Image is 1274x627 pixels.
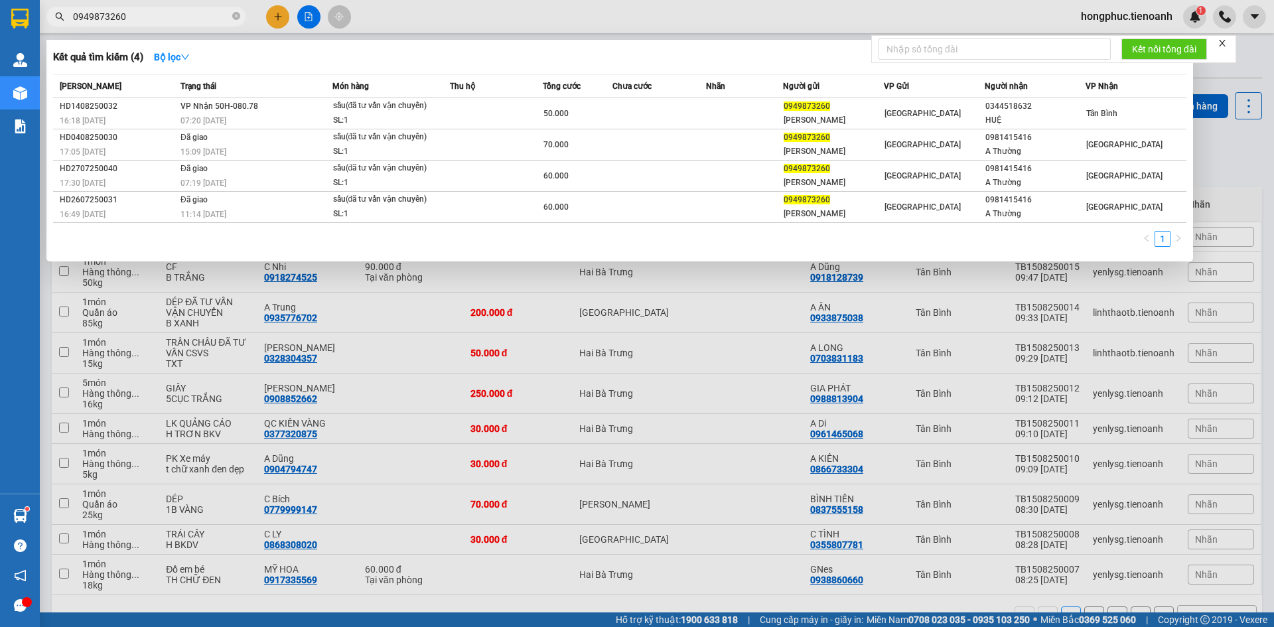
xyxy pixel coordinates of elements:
h3: Kết quả tìm kiếm ( 4 ) [53,50,143,64]
button: Kết nối tổng đài [1121,38,1207,60]
span: [GEOGRAPHIC_DATA] [1086,202,1163,212]
span: 50.000 [543,109,569,118]
span: right [1174,234,1182,242]
div: A Thường [985,207,1085,221]
span: 0949873260 [784,133,830,142]
span: 07:19 [DATE] [180,178,226,188]
span: 17:30 [DATE] [60,178,106,188]
div: HUỆ [985,113,1085,127]
div: SL: 1 [333,113,433,128]
div: [PERSON_NAME] [784,113,883,127]
input: Tìm tên, số ĐT hoặc mã đơn [73,9,230,24]
button: left [1139,231,1155,247]
div: 0981415416 [985,162,1085,176]
span: Trạng thái [180,82,216,91]
span: 16:49 [DATE] [60,210,106,219]
span: Đã giao [180,133,208,142]
input: Nhập số tổng đài [879,38,1111,60]
a: 1 [1155,232,1170,246]
div: A Thường [985,145,1085,159]
div: sầu(đã tư vấn vận chuyển) [333,130,433,145]
span: 07:20 [DATE] [180,116,226,125]
img: solution-icon [13,119,27,133]
span: Tân Bình [1086,109,1117,118]
span: close [1218,38,1227,48]
span: [GEOGRAPHIC_DATA] [1086,140,1163,149]
sup: 1 [25,507,29,511]
span: [GEOGRAPHIC_DATA] [885,171,961,180]
span: [GEOGRAPHIC_DATA] [885,140,961,149]
span: notification [14,569,27,582]
img: logo-vxr [11,9,29,29]
span: close-circle [232,11,240,23]
div: HD2707250040 [60,162,177,176]
div: 0981415416 [985,131,1085,145]
span: down [180,52,190,62]
div: [PERSON_NAME] [784,145,883,159]
span: Món hàng [332,82,369,91]
span: Kết nối tổng đài [1132,42,1196,56]
img: warehouse-icon [13,509,27,523]
span: VP Nhận 50H-080.78 [180,102,258,111]
button: Bộ lọcdown [143,46,200,68]
div: SL: 1 [333,207,433,222]
div: A Thường [985,176,1085,190]
div: sầu(đã tư vấn vận chuyển) [333,99,433,113]
span: 70.000 [543,140,569,149]
span: VP Nhận [1086,82,1118,91]
img: warehouse-icon [13,86,27,100]
li: Previous Page [1139,231,1155,247]
span: [GEOGRAPHIC_DATA] [885,202,961,212]
span: Nhãn [706,82,725,91]
div: HD0408250030 [60,131,177,145]
div: HD2607250031 [60,193,177,207]
span: VP Gửi [884,82,909,91]
span: question-circle [14,539,27,552]
span: Người gửi [783,82,819,91]
li: Next Page [1170,231,1186,247]
div: HD1408250032 [60,100,177,113]
span: 11:14 [DATE] [180,210,226,219]
strong: Bộ lọc [154,52,190,62]
span: [PERSON_NAME] [60,82,121,91]
div: 0344518632 [985,100,1085,113]
span: Người nhận [985,82,1028,91]
span: Chưa cước [612,82,652,91]
div: [PERSON_NAME] [784,176,883,190]
span: 17:05 [DATE] [60,147,106,157]
span: 16:18 [DATE] [60,116,106,125]
span: message [14,599,27,612]
span: 60.000 [543,202,569,212]
div: SL: 1 [333,145,433,159]
span: Đã giao [180,164,208,173]
div: sầu(đã tư vấn vận chuyển) [333,192,433,207]
span: Đã giao [180,195,208,204]
span: 15:09 [DATE] [180,147,226,157]
img: warehouse-icon [13,53,27,67]
span: 0949873260 [784,102,830,111]
span: close-circle [232,12,240,20]
li: 1 [1155,231,1170,247]
button: right [1170,231,1186,247]
div: 0981415416 [985,193,1085,207]
span: [GEOGRAPHIC_DATA] [1086,171,1163,180]
span: 0949873260 [784,164,830,173]
span: [GEOGRAPHIC_DATA] [885,109,961,118]
span: 0949873260 [784,195,830,204]
div: sầu(đã tư vấn vận chuyển) [333,161,433,176]
div: [PERSON_NAME] [784,207,883,221]
span: left [1143,234,1151,242]
span: 60.000 [543,171,569,180]
span: Tổng cước [543,82,581,91]
div: SL: 1 [333,176,433,190]
span: search [55,12,64,21]
span: Thu hộ [450,82,475,91]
